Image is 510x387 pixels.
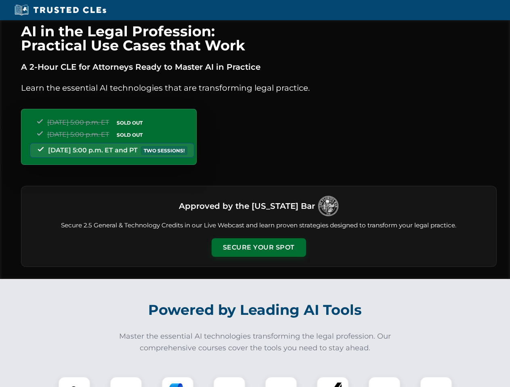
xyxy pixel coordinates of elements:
img: Logo [318,196,338,216]
h1: AI in the Legal Profession: Practical Use Cases that Work [21,24,497,52]
p: A 2-Hour CLE for Attorneys Ready to Master AI in Practice [21,60,497,73]
span: [DATE] 5:00 p.m. ET [47,131,109,138]
p: Learn the essential AI technologies that are transforming legal practice. [21,81,497,94]
span: SOLD OUT [114,119,145,127]
span: [DATE] 5:00 p.m. ET [47,119,109,126]
h3: Approved by the [US_STATE] Bar [179,199,315,213]
span: SOLD OUT [114,131,145,139]
img: Trusted CLEs [12,4,109,16]
p: Master the essential AI technologies transforming the legal profession. Our comprehensive courses... [114,331,397,354]
p: Secure 2.5 General & Technology Credits in our Live Webcast and learn proven strategies designed ... [31,221,487,230]
h2: Powered by Leading AI Tools [31,296,479,324]
button: Secure Your Spot [212,238,306,257]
